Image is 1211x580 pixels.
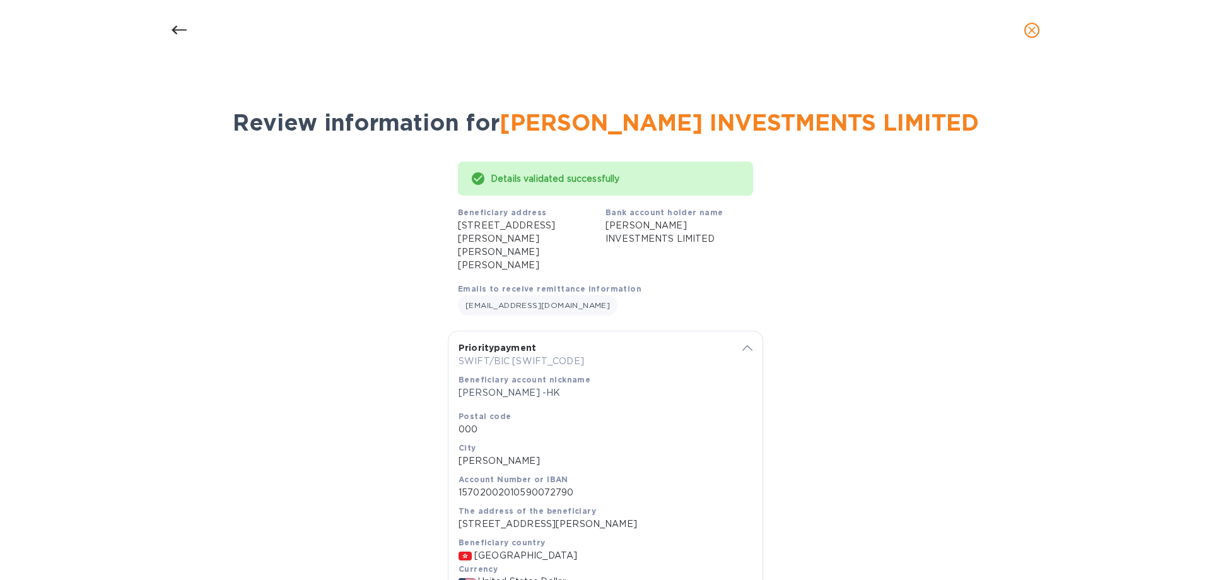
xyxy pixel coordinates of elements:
[459,411,511,421] b: Postal code
[459,386,728,399] p: [PERSON_NAME] -HK
[459,486,752,499] p: 15702002010590072790
[500,109,979,136] span: [PERSON_NAME] INVESTMENTS LIMITED
[459,564,498,574] b: Currency
[1017,15,1047,45] button: close
[458,208,547,217] b: Beneficiary address
[605,219,753,246] p: [PERSON_NAME] INVESTMENTS LIMITED
[459,355,728,368] p: SWIFT/BIC [SWIFT_CODE]
[1148,519,1211,580] iframe: Chat Widget
[605,208,723,217] b: Bank account holder name
[459,423,752,436] p: 000
[491,168,740,191] div: Details validated successfully
[459,454,752,468] p: [PERSON_NAME]
[459,475,568,484] b: Account Number or IBAN
[474,550,577,560] span: [GEOGRAPHIC_DATA]
[459,518,752,531] p: [STREET_ADDRESS][PERSON_NAME]
[465,300,610,310] span: [EMAIL_ADDRESS][DOMAIN_NAME]
[459,443,476,453] b: City
[459,506,596,516] b: The address of the beneficiary
[459,538,546,547] b: Beneficiary country
[459,375,590,384] b: Beneficiary account nickname
[459,552,472,560] img: HK
[458,284,641,293] b: Emails to receive remittance information
[233,109,979,136] span: Review information for
[459,343,536,353] b: Priority payment
[458,219,605,272] p: [STREET_ADDRESS][PERSON_NAME][PERSON_NAME][PERSON_NAME]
